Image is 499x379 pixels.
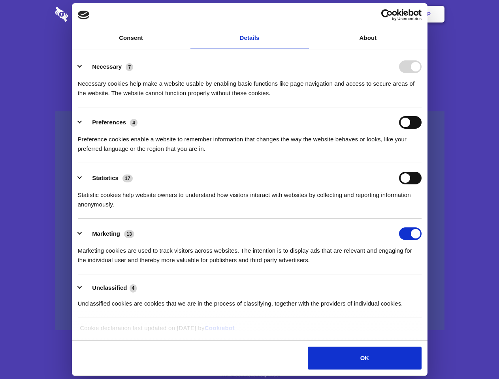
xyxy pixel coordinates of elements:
button: Statistics (17) [78,172,138,184]
div: Necessary cookies help make a website usable by enabling basic functions like page navigation and... [78,73,422,98]
img: logo [78,11,90,19]
h1: Eliminate Slack Data Loss. [55,36,444,64]
div: Statistic cookies help website owners to understand how visitors interact with websites by collec... [78,184,422,209]
label: Preferences [92,119,126,126]
a: Details [190,27,309,49]
a: Login [358,2,393,26]
a: Pricing [232,2,266,26]
img: logo-wordmark-white-trans-d4663122ce5f474addd5e946df7df03e33cb6a1c49d2221995e7729f52c070b2.svg [55,7,122,22]
h4: Auto-redaction of sensitive data, encrypted data sharing and self-destructing private chats. Shar... [55,72,444,98]
label: Statistics [92,174,119,181]
div: Marketing cookies are used to track visitors across websites. The intention is to display ads tha... [78,240,422,265]
button: Preferences (4) [78,116,143,129]
label: Necessary [92,63,122,70]
div: Cookie declaration last updated on [DATE] by [74,323,425,339]
label: Marketing [92,230,120,237]
button: Marketing (13) [78,227,139,240]
a: Cookiebot [205,325,235,331]
a: About [309,27,427,49]
div: Unclassified cookies are cookies that we are in the process of classifying, together with the pro... [78,293,422,308]
span: 17 [122,174,133,182]
button: Unclassified (4) [78,283,142,293]
span: 7 [126,63,133,71]
button: Necessary (7) [78,60,138,73]
span: 13 [124,230,134,238]
span: 4 [130,119,137,127]
a: Wistia video thumbnail [55,111,444,330]
a: Contact [320,2,357,26]
span: 4 [130,284,137,292]
div: Preference cookies enable a website to remember information that changes the way the website beha... [78,129,422,154]
a: Consent [72,27,190,49]
a: Usercentrics Cookiebot - opens in a new window [352,9,422,21]
button: OK [308,347,421,370]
